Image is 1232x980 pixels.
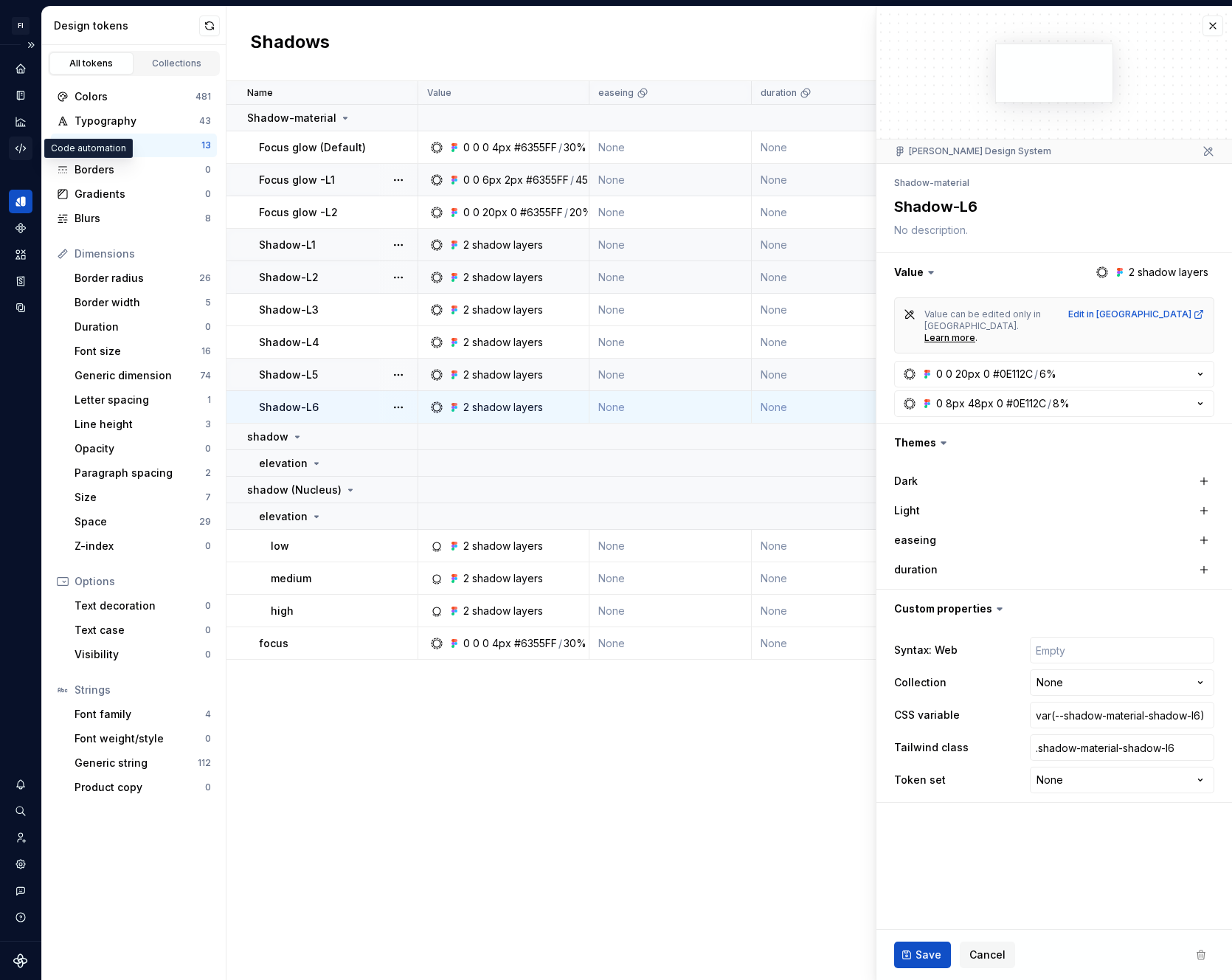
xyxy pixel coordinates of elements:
[69,776,217,799] a: Product copy0
[752,164,914,196] td: None
[75,162,205,177] div: Borders
[752,326,914,359] td: None
[589,131,752,164] td: None
[75,320,205,334] div: Duration
[205,213,211,224] div: 8
[205,164,211,176] div: 0
[463,636,470,651] div: 0
[55,58,128,69] div: All tokens
[960,942,1015,968] button: Cancel
[9,269,32,293] div: Storybook stories
[9,216,32,240] div: Components
[1068,308,1205,320] a: Edit in [GEOGRAPHIC_DATA]
[575,173,598,187] div: 45%
[598,87,634,99] p: easeing
[1030,637,1214,663] input: Empty
[44,139,133,158] div: Code automation
[198,757,211,769] div: 112
[69,413,217,436] a: Line height3
[9,190,32,213] div: Design tokens
[75,417,205,432] div: Line height
[259,173,335,187] p: Focus glow -L1
[1034,367,1038,382] div: /
[570,173,574,187] div: /
[983,367,990,382] div: 0
[205,733,211,745] div: 0
[894,942,951,968] button: Save
[69,751,217,775] a: Generic string112
[75,114,199,128] div: Typography
[12,17,30,35] div: FI
[69,315,217,339] a: Duration0
[259,335,319,350] p: Shadow-L4
[9,799,32,823] button: Search ⌘K
[463,539,543,553] div: 2 shadow layers
[9,110,32,134] div: Analytics
[752,294,914,326] td: None
[589,261,752,294] td: None
[75,246,211,261] div: Dimensions
[205,781,211,793] div: 0
[9,773,32,796] button: Notifications
[69,486,217,509] a: Size7
[69,703,217,726] a: Font family4
[891,193,1211,220] textarea: Shadow-L6
[463,140,470,155] div: 0
[894,533,936,548] label: easeing
[936,396,943,411] div: 0
[589,294,752,326] td: None
[69,461,217,485] a: Paragraph spacing2
[205,600,211,612] div: 0
[9,137,32,160] div: Code automation
[463,270,543,285] div: 2 shadow layers
[427,87,451,99] p: Value
[205,418,211,430] div: 3
[75,780,205,795] div: Product copy
[259,303,319,317] p: Shadow-L3
[916,948,941,962] span: Save
[259,400,319,415] p: Shadow-L6
[909,145,1051,157] a: [PERSON_NAME] Design System
[482,636,489,651] div: 0
[205,443,211,455] div: 0
[75,598,205,613] div: Text decoration
[894,361,1214,387] button: 0020px0#0E112C/6%
[75,295,205,310] div: Border width
[207,394,211,406] div: 1
[946,396,965,411] div: 8px
[3,10,38,41] button: FI
[247,111,336,125] p: Shadow-material
[205,540,211,552] div: 0
[13,953,28,968] svg: Supernova Logo
[51,207,217,230] a: Blurs8
[482,205,508,220] div: 20px
[75,683,211,697] div: Strings
[69,618,217,642] a: Text case0
[205,624,211,636] div: 0
[894,675,947,690] label: Collection
[463,400,543,415] div: 2 shadow layers
[514,140,557,155] div: #6355FF
[492,636,511,651] div: 4px
[259,205,338,220] p: Focus glow -L2
[975,332,977,343] span: .
[75,490,205,505] div: Size
[526,173,569,187] div: #6355FF
[69,534,217,558] a: Z-index0
[482,140,489,155] div: 0
[54,18,199,33] div: Design tokens
[558,636,562,651] div: /
[9,243,32,266] a: Assets
[564,140,586,155] div: 30%
[75,707,205,722] div: Font family
[69,643,217,666] a: Visibility0
[69,388,217,412] a: Letter spacing1
[9,826,32,849] a: Invite team
[463,367,543,382] div: 2 shadow layers
[69,437,217,460] a: Opacity0
[752,627,914,660] td: None
[75,466,205,480] div: Paragraph spacing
